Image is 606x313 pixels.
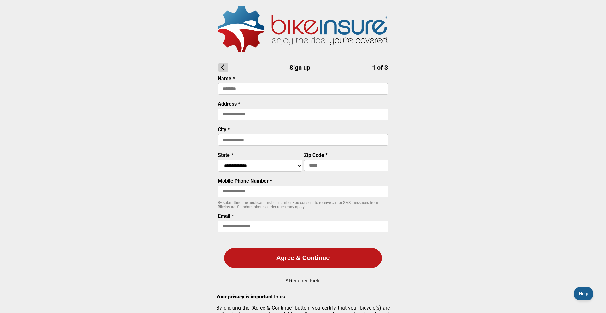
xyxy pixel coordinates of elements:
[218,101,240,107] label: Address *
[218,213,234,219] label: Email *
[216,294,287,300] strong: Your privacy is important to us.
[218,63,388,72] h1: Sign up
[218,127,230,133] label: City *
[574,287,593,300] iframe: Toggle Customer Support
[304,152,328,158] label: Zip Code *
[218,178,272,184] label: Mobile Phone Number *
[218,75,235,81] label: Name *
[286,278,321,284] p: * Required Field
[218,200,388,209] p: By submitting the applicant mobile number, you consent to receive call or SMS messages from BikeI...
[218,152,233,158] label: State *
[372,64,388,71] span: 1 of 3
[224,248,382,268] button: Agree & Continue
